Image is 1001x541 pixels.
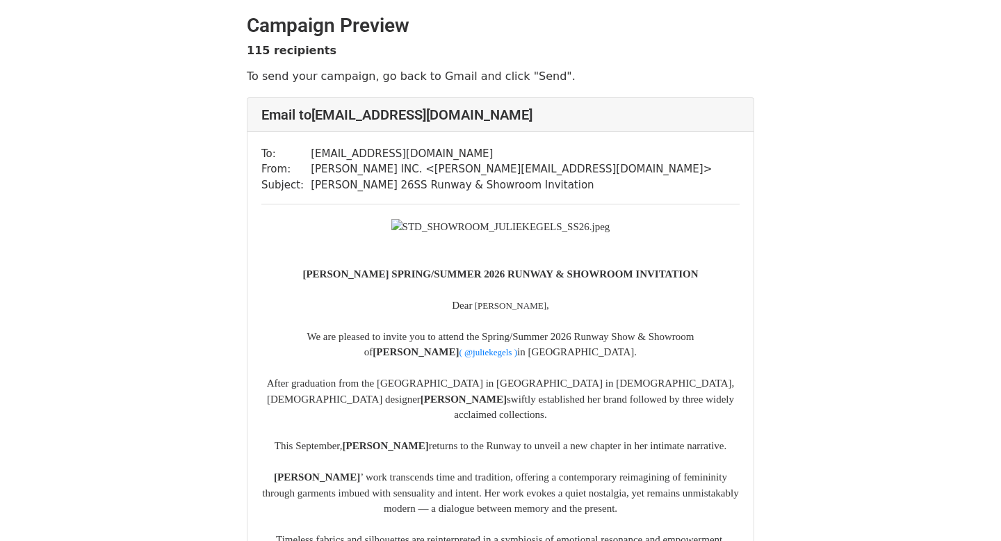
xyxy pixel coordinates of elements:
[261,469,740,517] div: ’ work transcends time and tradition, offering a contemporary reimagining of femininity through g...
[311,146,712,162] td: [EMAIL_ADDRESS][DOMAIN_NAME]
[247,44,336,57] strong: 115 recipients
[261,438,740,454] div: This September, returns to the Runway to unveil a new chapter in her intimate narrative.
[261,329,740,360] div: We are pleased to invite you to attend the Spring/Summer 2026 Runway Show & Showroom of in [GEOGR...
[261,106,740,123] h4: Email to [EMAIL_ADDRESS][DOMAIN_NAME]
[302,268,698,280] b: [PERSON_NAME] SPRING/SUMMER 2026 RUNWAY & SHOWROOM INVITATION
[261,146,311,162] td: To:
[247,14,754,38] h2: Campaign Preview
[261,161,311,177] td: From:
[274,471,360,483] b: [PERSON_NAME]
[261,177,311,193] td: Subject:
[421,394,507,405] b: [PERSON_NAME]
[459,347,517,357] a: ​( @juliekegels )
[373,346,459,357] b: [PERSON_NAME]
[342,440,428,451] b: [PERSON_NAME]
[261,298,740,314] div: Dear ,
[247,69,754,83] p: To send your campaign, go back to Gmail and click "Send".
[311,177,712,193] td: [PERSON_NAME] 26SS Runway & Showroom Invitation
[311,161,712,177] td: [PERSON_NAME] INC. < [PERSON_NAME][EMAIL_ADDRESS][DOMAIN_NAME] >
[391,219,610,235] img: STD_SHOWROOM_JULIEKEGELS_SS26.jpeg
[261,376,740,423] div: After graduation from the [GEOGRAPHIC_DATA] in [GEOGRAPHIC_DATA] in [DEMOGRAPHIC_DATA], [DEMOGRAP...
[472,300,546,311] span: ​ [PERSON_NAME]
